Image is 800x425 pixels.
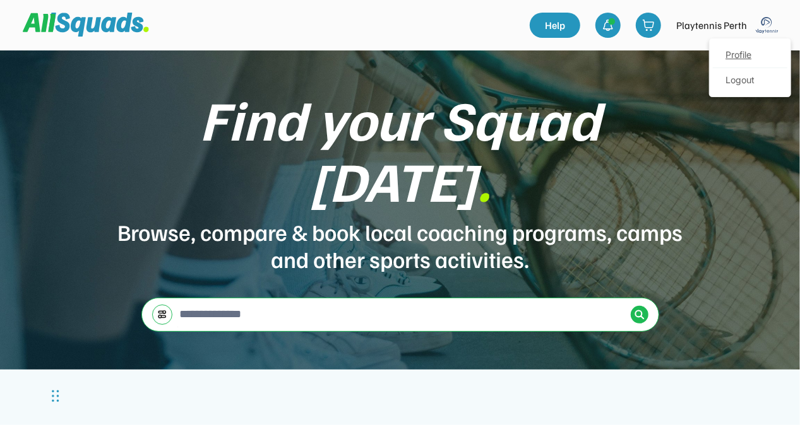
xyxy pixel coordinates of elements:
img: playtennis%20blue%20logo%201.png [755,13,780,38]
img: bell-03%20%281%29.svg [602,19,614,32]
div: Logout [713,68,787,93]
div: Playtennis Perth [676,18,747,33]
a: Profile [713,43,787,68]
div: Find your Squad [DATE] [116,88,684,211]
font: . [477,145,491,214]
div: Browse, compare & book local coaching programs, camps and other sports activities. [116,218,684,272]
img: Icon%20%2838%29.svg [635,310,645,320]
img: Squad%20Logo.svg [23,13,149,37]
a: Help [530,13,580,38]
img: shopping-cart-01%20%281%29.svg [642,19,655,32]
img: settings-03.svg [157,310,167,319]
